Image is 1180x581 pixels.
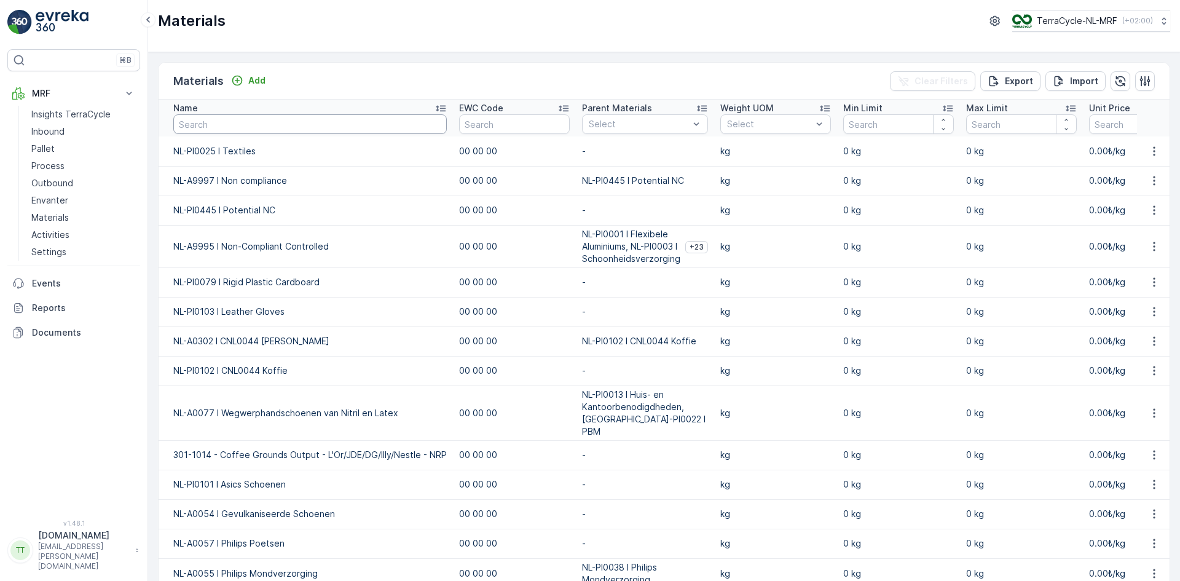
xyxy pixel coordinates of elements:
[1089,408,1125,418] span: 0.00₺/kg
[10,540,30,560] div: TT
[843,449,954,461] p: 0 kg
[690,242,704,252] span: +23
[453,326,576,356] td: 00 00 00
[453,136,576,166] td: 00 00 00
[843,240,954,253] p: 0 kg
[843,335,954,347] p: 0 kg
[7,520,140,527] span: v 1.48.1
[26,157,140,175] a: Process
[1089,449,1125,460] span: 0.00₺/kg
[582,508,708,520] p: -
[173,102,198,114] p: Name
[7,296,140,320] a: Reports
[173,114,447,134] input: Search
[7,81,140,106] button: MRF
[582,335,696,347] p: NL-PI0102 I CNL0044 Koffie
[453,267,576,297] td: 00 00 00
[1089,538,1125,548] span: 0.00₺/kg
[226,73,270,88] button: Add
[914,75,968,87] p: Clear Filters
[582,478,708,491] p: -
[31,125,65,138] p: Inbound
[453,356,576,385] td: 00 00 00
[843,175,954,187] p: 0 kg
[1037,15,1117,27] p: TerraCycle-NL-MRF
[582,449,708,461] p: -
[714,136,837,166] td: kg
[1089,146,1125,156] span: 0.00₺/kg
[843,407,954,419] p: 0 kg
[843,102,883,114] p: Min Limit
[26,192,140,209] a: Envanter
[1005,75,1033,87] p: Export
[714,499,837,529] td: kg
[714,326,837,356] td: kg
[843,508,954,520] p: 0 kg
[32,302,135,314] p: Reports
[453,499,576,529] td: 00 00 00
[32,87,116,100] p: MRF
[966,306,1077,318] p: 0 kg
[714,297,837,326] td: kg
[890,71,975,91] button: Clear Filters
[1089,479,1125,489] span: 0.00₺/kg
[31,229,69,241] p: Activities
[714,440,837,470] td: kg
[1070,75,1098,87] p: Import
[966,567,1077,580] p: 0 kg
[582,276,708,288] p: -
[582,228,680,265] p: NL-PI0001 I Flexibele Aluminiums, NL-PI0003 I Schoonheidsverzorging
[966,175,1077,187] p: 0 kg
[26,123,140,140] a: Inbound
[1089,277,1125,287] span: 0.00₺/kg
[159,196,453,225] td: NL-PI0445 I Potential NC
[966,478,1077,491] p: 0 kg
[843,306,954,318] p: 0 kg
[31,194,68,207] p: Envanter
[38,529,129,542] p: [DOMAIN_NAME]
[582,204,708,216] p: -
[843,276,954,288] p: 0 kg
[1089,175,1125,186] span: 0.00₺/kg
[966,365,1077,377] p: 0 kg
[453,196,576,225] td: 00 00 00
[159,326,453,356] td: NL-A0302 I CNL0044 [PERSON_NAME]
[159,499,453,529] td: NL-A0054 I Gevulkaniseerde Schoenen
[7,271,140,296] a: Events
[843,567,954,580] p: 0 kg
[159,267,453,297] td: NL-PI0079 I Rigid Plastic Cardboard
[966,508,1077,520] p: 0 kg
[1089,365,1125,376] span: 0.00₺/kg
[720,102,774,114] p: Weight UOM
[159,529,453,558] td: NL-A0057 I Philips Poetsen
[7,320,140,345] a: Documents
[32,277,135,290] p: Events
[582,102,652,114] p: Parent Materials
[589,118,689,130] p: Select
[843,478,954,491] p: 0 kg
[31,177,73,189] p: Outbound
[966,449,1077,461] p: 0 kg
[727,118,812,130] p: Select
[966,537,1077,550] p: 0 kg
[119,55,132,65] p: ⌘B
[31,108,111,121] p: Insights TerraCycle
[159,297,453,326] td: NL-PI0103 I Leather Gloves
[453,225,576,267] td: 00 00 00
[582,537,708,550] p: -
[159,385,453,440] td: NL-A0077 I Wegwerphandschoenen van Nitril en Latex
[1045,71,1106,91] button: Import
[159,356,453,385] td: NL-PI0102 I CNL0044 Koffie
[159,440,453,470] td: 301-1014 - Coffee Grounds Output - L'Or/JDE/DG/Illy/Nestle - NRP
[1089,205,1125,215] span: 0.00₺/kg
[966,240,1077,253] p: 0 kg
[714,267,837,297] td: kg
[26,140,140,157] a: Pallet
[26,209,140,226] a: Materials
[38,542,129,571] p: [EMAIL_ADDRESS][PERSON_NAME][DOMAIN_NAME]
[966,276,1077,288] p: 0 kg
[26,175,140,192] a: Outbound
[459,114,570,134] input: Search
[459,102,503,114] p: EWC Code
[966,204,1077,216] p: 0 kg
